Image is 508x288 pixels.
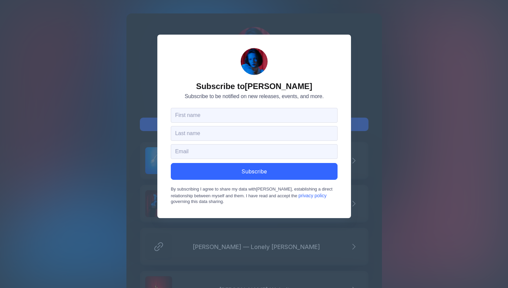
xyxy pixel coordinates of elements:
input: Email [171,144,338,159]
a: privacy policy [298,193,326,198]
input: Last name [171,126,338,141]
span: Subscribe to be notified on new releases, events, and more. [185,93,323,100]
span: By subscribing I agree to share my data with [PERSON_NAME] , establishing a direct relationship b... [171,187,338,205]
img: 160x160 [241,48,268,75]
button: Subscribe [171,163,338,180]
div: Eli Verano [241,48,268,75]
span: Subscribe to [PERSON_NAME] [196,83,312,90]
input: First name [171,108,338,123]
